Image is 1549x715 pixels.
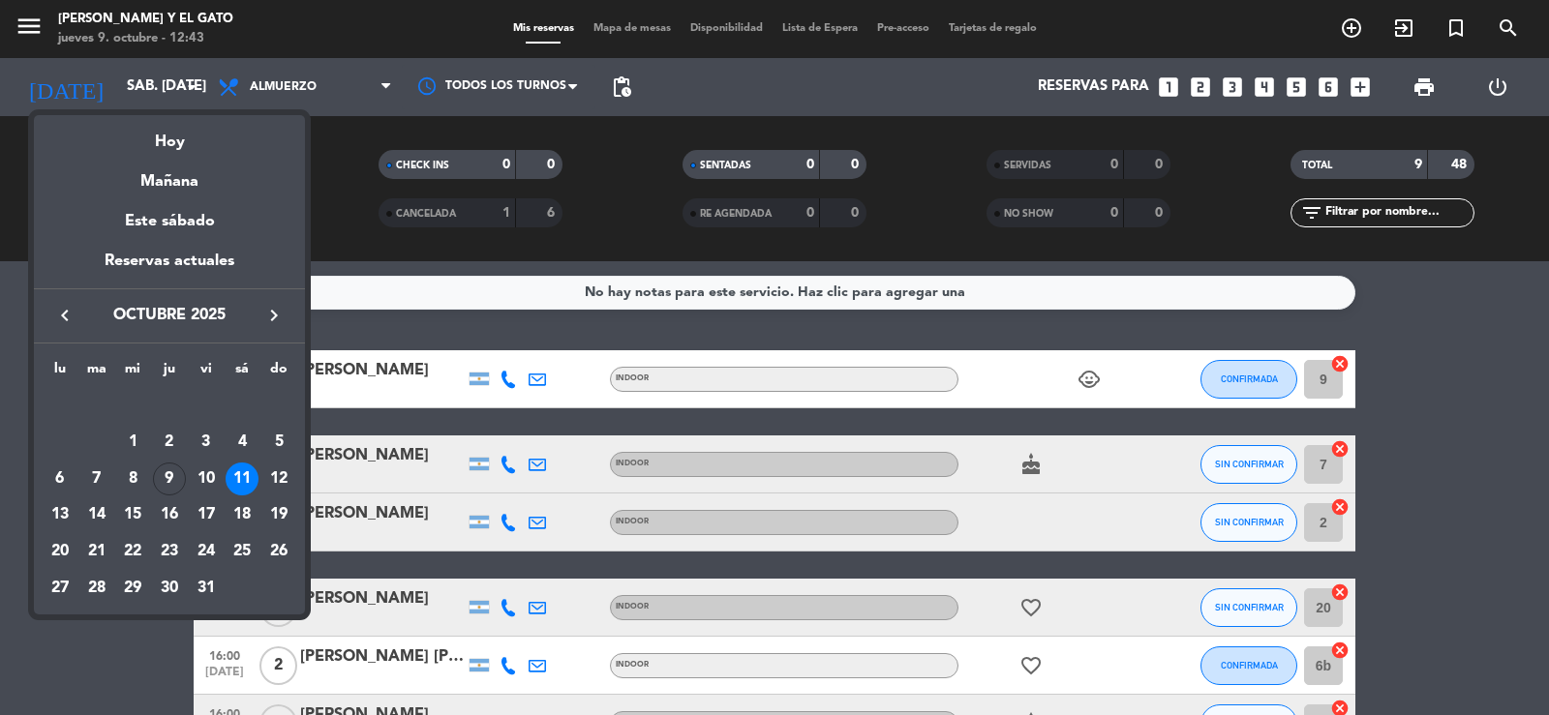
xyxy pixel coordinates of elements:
th: lunes [42,358,78,388]
div: 30 [153,572,186,605]
td: 28 de octubre de 2025 [78,570,115,607]
div: Este sábado [34,194,305,249]
div: 10 [190,462,223,495]
td: 23 de octubre de 2025 [151,533,188,570]
td: 25 de octubre de 2025 [225,533,261,570]
div: Hoy [34,115,305,155]
div: 5 [262,426,295,459]
td: 19 de octubre de 2025 [260,496,297,533]
div: 4 [226,426,258,459]
div: 8 [116,462,149,495]
td: 5 de octubre de 2025 [260,424,297,461]
div: Reservas actuales [34,249,305,288]
div: 17 [190,498,223,531]
td: 15 de octubre de 2025 [114,496,151,533]
td: 13 de octubre de 2025 [42,496,78,533]
td: 8 de octubre de 2025 [114,461,151,497]
div: 12 [262,462,295,495]
td: 7 de octubre de 2025 [78,461,115,497]
th: miércoles [114,358,151,388]
div: 25 [226,535,258,568]
td: 24 de octubre de 2025 [188,533,225,570]
div: 7 [80,462,113,495]
td: OCT. [42,387,297,424]
div: 31 [190,572,223,605]
th: viernes [188,358,225,388]
div: 1 [116,426,149,459]
div: 9 [153,462,186,495]
div: 14 [80,498,113,531]
th: martes [78,358,115,388]
td: 21 de octubre de 2025 [78,533,115,570]
span: octubre 2025 [82,303,257,328]
div: 6 [44,462,76,495]
button: keyboard_arrow_left [47,303,82,328]
td: 17 de octubre de 2025 [188,496,225,533]
td: 31 de octubre de 2025 [188,570,225,607]
td: 1 de octubre de 2025 [114,424,151,461]
div: 22 [116,535,149,568]
div: 23 [153,535,186,568]
th: sábado [225,358,261,388]
i: keyboard_arrow_left [53,304,76,327]
td: 20 de octubre de 2025 [42,533,78,570]
td: 3 de octubre de 2025 [188,424,225,461]
td: 26 de octubre de 2025 [260,533,297,570]
div: 28 [80,572,113,605]
td: 29 de octubre de 2025 [114,570,151,607]
td: 14 de octubre de 2025 [78,496,115,533]
td: 30 de octubre de 2025 [151,570,188,607]
button: keyboard_arrow_right [257,303,291,328]
th: domingo [260,358,297,388]
td: 6 de octubre de 2025 [42,461,78,497]
td: 27 de octubre de 2025 [42,570,78,607]
td: 10 de octubre de 2025 [188,461,225,497]
i: keyboard_arrow_right [262,304,286,327]
td: 2 de octubre de 2025 [151,424,188,461]
div: 16 [153,498,186,531]
div: 2 [153,426,186,459]
div: 19 [262,498,295,531]
div: 27 [44,572,76,605]
td: 11 de octubre de 2025 [225,461,261,497]
td: 16 de octubre de 2025 [151,496,188,533]
div: 13 [44,498,76,531]
td: 18 de octubre de 2025 [225,496,261,533]
div: 11 [226,462,258,495]
div: 24 [190,535,223,568]
td: 4 de octubre de 2025 [225,424,261,461]
div: 21 [80,535,113,568]
div: 15 [116,498,149,531]
div: 3 [190,426,223,459]
td: 12 de octubre de 2025 [260,461,297,497]
div: 29 [116,572,149,605]
div: 18 [226,498,258,531]
th: jueves [151,358,188,388]
div: 20 [44,535,76,568]
div: Mañana [34,155,305,194]
td: 22 de octubre de 2025 [114,533,151,570]
td: 9 de octubre de 2025 [151,461,188,497]
div: 26 [262,535,295,568]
